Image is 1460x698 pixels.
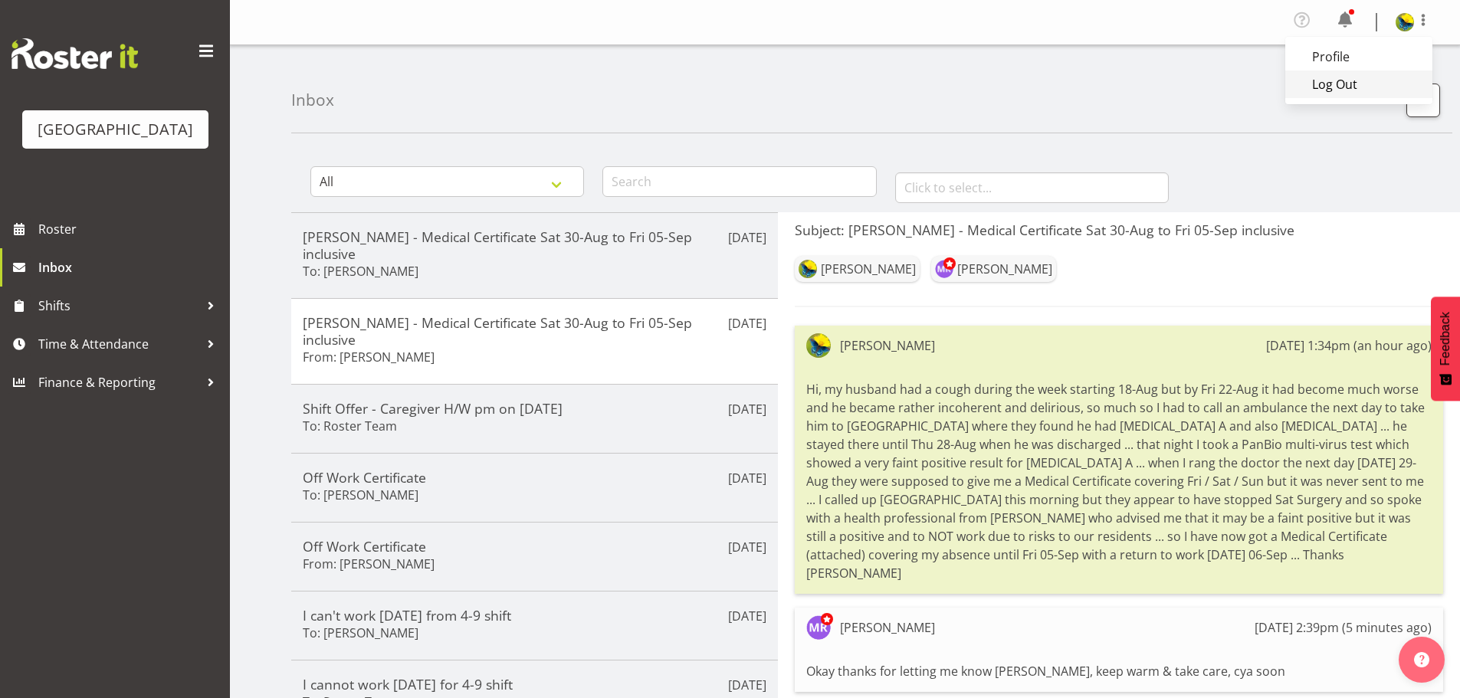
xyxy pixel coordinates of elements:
[11,38,138,69] img: Rosterit website logo
[38,118,193,141] div: [GEOGRAPHIC_DATA]
[1431,297,1460,401] button: Feedback - Show survey
[728,400,766,418] p: [DATE]
[728,676,766,694] p: [DATE]
[957,260,1052,278] div: [PERSON_NAME]
[821,260,916,278] div: [PERSON_NAME]
[38,333,199,356] span: Time & Attendance
[1285,70,1432,98] a: Log Out
[840,336,935,355] div: [PERSON_NAME]
[1414,652,1429,667] img: help-xxl-2.png
[303,314,766,348] h5: [PERSON_NAME] - Medical Certificate Sat 30-Aug to Fri 05-Sep inclusive
[303,264,418,279] h6: To: [PERSON_NAME]
[795,221,1443,238] h5: Subject: [PERSON_NAME] - Medical Certificate Sat 30-Aug to Fri 05-Sep inclusive
[38,294,199,317] span: Shifts
[303,400,766,417] h5: Shift Offer - Caregiver H/W pm on [DATE]
[895,172,1169,203] input: Click to select...
[840,618,935,637] div: [PERSON_NAME]
[1255,618,1432,637] div: [DATE] 2:39pm (5 minutes ago)
[303,487,418,503] h6: To: [PERSON_NAME]
[728,228,766,247] p: [DATE]
[728,607,766,625] p: [DATE]
[1439,312,1452,365] span: Feedback
[806,333,831,358] img: gemma-hall22491374b5f274993ff8414464fec47f.png
[1266,336,1432,355] div: [DATE] 1:34pm (an hour ago)
[303,469,766,486] h5: Off Work Certificate
[806,658,1432,684] div: Okay thanks for letting me know [PERSON_NAME], keep warm & take care, cya soon
[806,376,1432,586] div: Hi, my husband had a cough during the week starting 18-Aug but by Fri 22-Aug it had become much w...
[799,260,817,278] img: gemma-hall22491374b5f274993ff8414464fec47f.png
[303,418,397,434] h6: To: Roster Team
[806,615,831,640] img: maria-ramsbottom663.jpg
[38,371,199,394] span: Finance & Reporting
[38,218,222,241] span: Roster
[728,538,766,556] p: [DATE]
[303,676,766,693] h5: I cannot work [DATE] for 4-9 shift
[303,625,418,641] h6: To: [PERSON_NAME]
[303,556,435,572] h6: From: [PERSON_NAME]
[1396,13,1414,31] img: gemma-hall22491374b5f274993ff8414464fec47f.png
[303,607,766,624] h5: I can't work [DATE] from 4-9 shift
[728,314,766,333] p: [DATE]
[728,469,766,487] p: [DATE]
[303,538,766,555] h5: Off Work Certificate
[38,256,222,279] span: Inbox
[602,166,876,197] input: Search
[303,349,435,365] h6: From: [PERSON_NAME]
[1285,43,1432,70] a: Profile
[291,91,334,109] h4: Inbox
[303,228,766,262] h5: [PERSON_NAME] - Medical Certificate Sat 30-Aug to Fri 05-Sep inclusive
[935,260,953,278] img: maria-ramsbottom663.jpg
